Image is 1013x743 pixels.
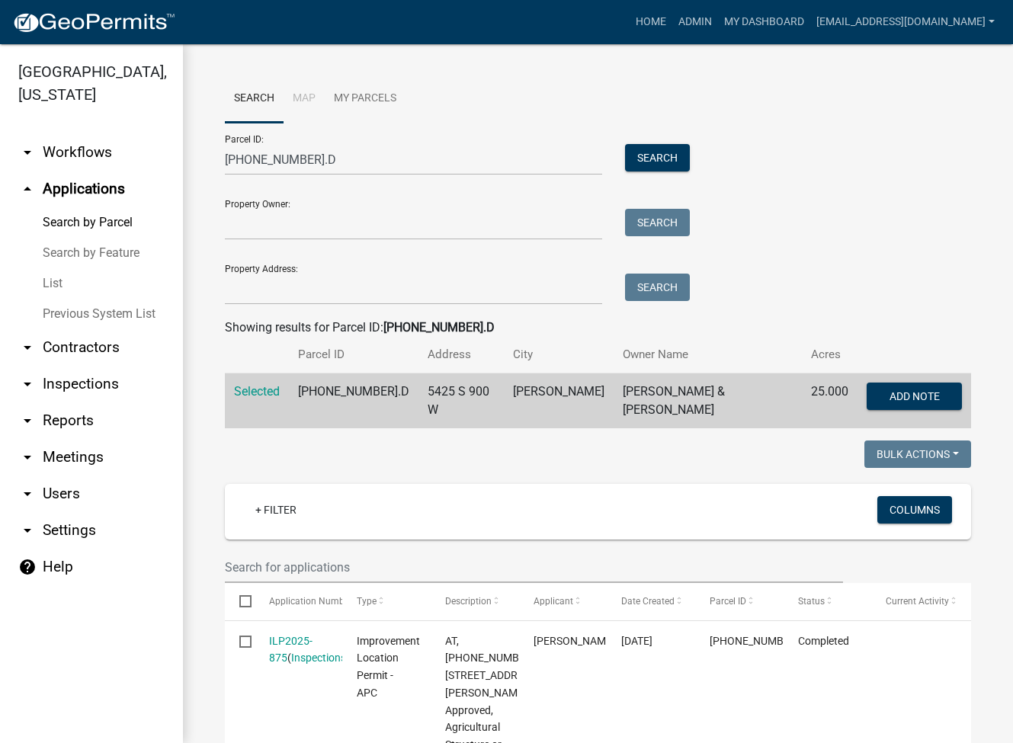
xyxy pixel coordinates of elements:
[621,596,675,607] span: Date Created
[18,143,37,162] i: arrow_drop_down
[289,373,418,429] td: [PHONE_NUMBER].D
[18,521,37,540] i: arrow_drop_down
[18,558,37,576] i: help
[625,274,690,301] button: Search
[784,583,872,620] datatable-header-cell: Status
[710,596,746,607] span: Parcel ID
[357,596,377,607] span: Type
[225,583,254,620] datatable-header-cell: Select
[342,583,431,620] datatable-header-cell: Type
[445,596,492,607] span: Description
[418,373,504,429] td: 5425 S 900 W
[798,635,849,647] span: Completed
[614,373,802,429] td: [PERSON_NAME] & [PERSON_NAME]
[672,8,718,37] a: Admin
[621,635,652,647] span: 07/17/2025
[886,596,949,607] span: Current Activity
[798,596,825,607] span: Status
[243,496,309,524] a: + Filter
[225,75,284,123] a: Search
[18,338,37,357] i: arrow_drop_down
[254,583,342,620] datatable-header-cell: Application Number
[18,180,37,198] i: arrow_drop_up
[269,635,313,665] a: ILP2025-875
[625,144,690,171] button: Search
[802,373,858,429] td: 25.000
[607,583,695,620] datatable-header-cell: Date Created
[431,583,519,620] datatable-header-cell: Description
[291,652,346,664] a: Inspections
[614,337,802,373] th: Owner Name
[710,635,809,647] span: 015-033-002.D
[810,8,1001,37] a: [EMAIL_ADDRESS][DOMAIN_NAME]
[695,583,784,620] datatable-header-cell: Parcel ID
[630,8,672,37] a: Home
[889,390,939,402] span: Add Note
[18,412,37,430] i: arrow_drop_down
[269,596,352,607] span: Application Number
[867,383,962,410] button: Add Note
[802,337,858,373] th: Acres
[18,485,37,503] i: arrow_drop_down
[383,320,495,335] strong: [PHONE_NUMBER].D
[625,209,690,236] button: Search
[357,635,420,699] span: Improvement Location Permit - APC
[534,635,615,647] span: JENNIFER M NELSON
[269,633,328,668] div: ( )
[225,552,843,583] input: Search for applications
[877,496,952,524] button: Columns
[289,337,418,373] th: Parcel ID
[504,337,614,373] th: City
[18,375,37,393] i: arrow_drop_down
[718,8,810,37] a: My Dashboard
[225,319,971,337] div: Showing results for Parcel ID:
[325,75,406,123] a: My Parcels
[504,373,614,429] td: [PERSON_NAME]
[418,337,504,373] th: Address
[864,440,971,468] button: Bulk Actions
[18,448,37,466] i: arrow_drop_down
[534,596,573,607] span: Applicant
[871,583,960,620] datatable-header-cell: Current Activity
[234,384,280,399] a: Selected
[518,583,607,620] datatable-header-cell: Applicant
